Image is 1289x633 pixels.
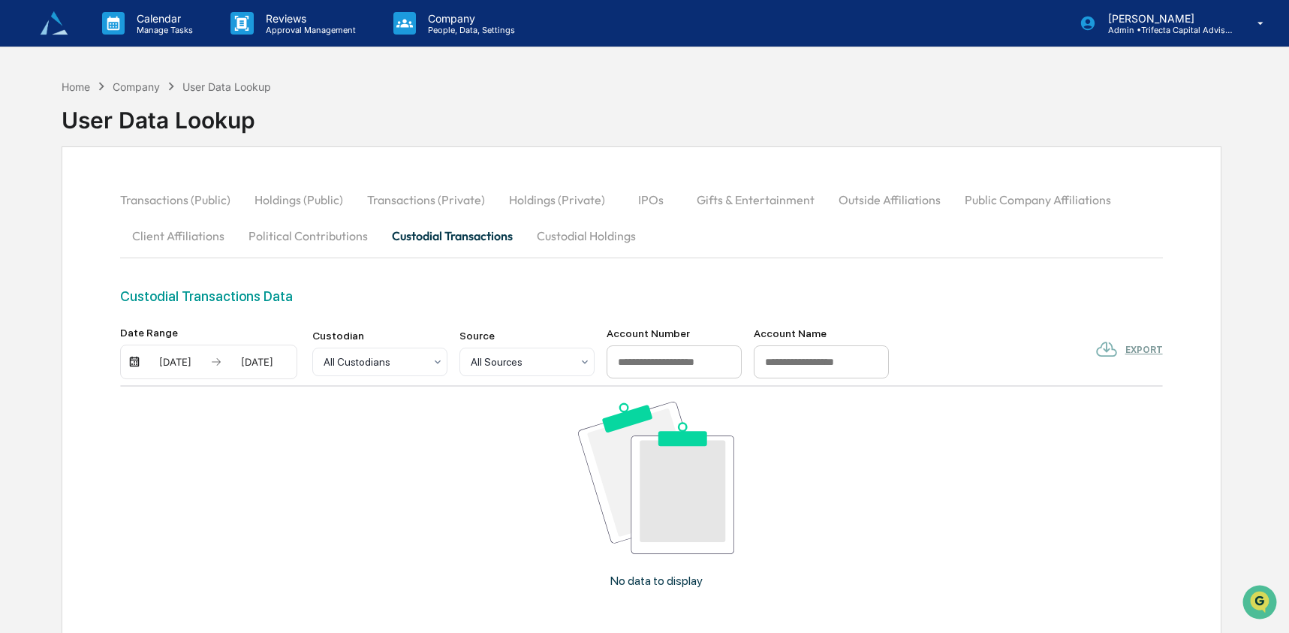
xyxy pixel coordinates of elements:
[120,182,242,218] button: Transactions (Public)
[62,95,272,134] div: User Data Lookup
[15,191,27,203] div: 🖐️
[36,5,72,41] img: logo
[120,182,1163,254] div: secondary tabs example
[312,330,447,342] div: Custodian
[143,356,207,368] div: [DATE]
[210,356,222,368] img: arrow right
[225,356,289,368] div: [DATE]
[1096,25,1236,35] p: Admin • Trifecta Capital Advisors
[355,182,497,218] button: Transactions (Private)
[254,25,363,35] p: Approval Management
[610,574,703,588] p: No data to display
[525,218,648,254] button: Custodial Holdings
[953,182,1123,218] button: Public Company Affiliations
[1241,583,1281,624] iframe: Open customer support
[416,25,523,35] p: People, Data, Settings
[617,182,685,218] button: IPOs
[15,115,42,142] img: 1746055101610-c473b297-6a78-478c-a979-82029cc54cd1
[30,189,97,204] span: Preclearance
[9,183,103,210] a: 🖐️Preclearance
[236,218,380,254] button: Political Contributions
[113,80,160,93] div: Company
[685,182,827,218] button: Gifts & Entertainment
[103,183,192,210] a: 🗄️Attestations
[149,255,182,266] span: Pylon
[242,182,355,218] button: Holdings (Public)
[827,182,953,218] button: Outside Affiliations
[607,327,742,339] div: Account Number
[124,189,186,204] span: Attestations
[380,218,525,254] button: Custodial Transactions
[51,130,190,142] div: We're available if you need us!
[754,327,889,339] div: Account Name
[497,182,617,218] button: Holdings (Private)
[459,330,595,342] div: Source
[30,218,95,233] span: Data Lookup
[109,191,121,203] div: 🗄️
[125,25,200,35] p: Manage Tasks
[125,12,200,25] p: Calendar
[255,119,273,137] button: Start new chat
[15,32,273,56] p: How can we help?
[416,12,523,25] p: Company
[120,218,236,254] button: Client Affiliations
[106,254,182,266] a: Powered byPylon
[128,356,140,368] img: calendar
[51,115,246,130] div: Start new chat
[1096,12,1236,25] p: [PERSON_NAME]
[15,219,27,231] div: 🔎
[578,402,734,554] img: No data
[120,327,297,339] div: Date Range
[120,288,1163,304] div: Custodial Transactions Data
[182,80,271,93] div: User Data Lookup
[9,212,101,239] a: 🔎Data Lookup
[62,80,90,93] div: Home
[254,12,363,25] p: Reviews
